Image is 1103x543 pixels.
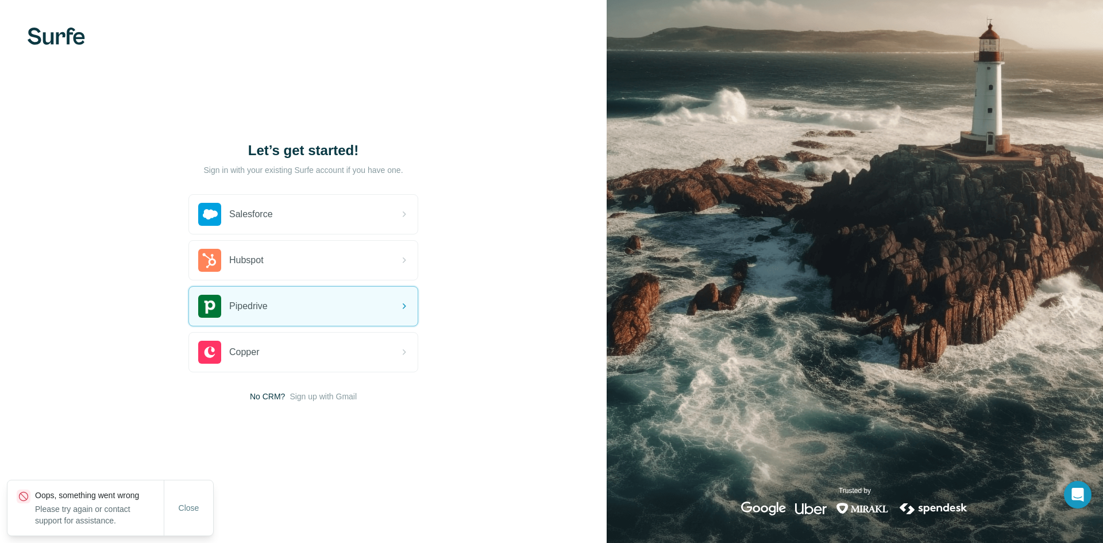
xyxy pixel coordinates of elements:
[229,345,259,359] span: Copper
[35,490,164,501] p: Oops, something went wrong
[198,341,221,364] img: copper's logo
[1064,481,1092,509] div: Open Intercom Messenger
[203,164,403,176] p: Sign in with your existing Surfe account if you have one.
[741,502,786,515] img: google's logo
[795,502,827,515] img: uber's logo
[250,391,285,402] span: No CRM?
[898,502,969,515] img: spendesk's logo
[198,295,221,318] img: pipedrive's logo
[188,141,418,160] h1: Let’s get started!
[229,299,268,313] span: Pipedrive
[198,249,221,272] img: hubspot's logo
[28,28,85,45] img: Surfe's logo
[229,253,264,267] span: Hubspot
[839,486,871,496] p: Trusted by
[198,203,221,226] img: salesforce's logo
[35,503,164,526] p: Please try again or contact support for assistance.
[171,498,207,518] button: Close
[229,207,273,221] span: Salesforce
[290,391,357,402] button: Sign up with Gmail
[836,502,889,515] img: mirakl's logo
[179,502,199,514] span: Close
